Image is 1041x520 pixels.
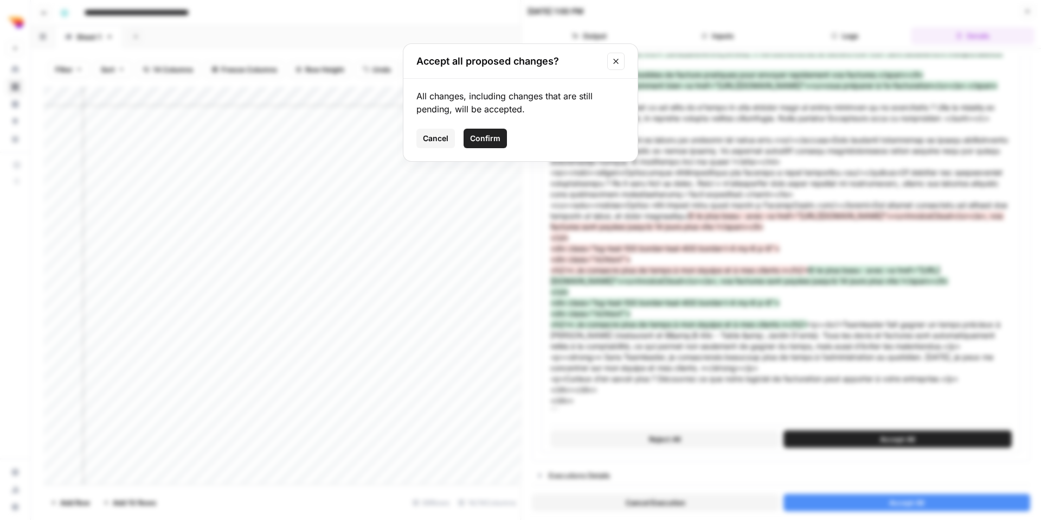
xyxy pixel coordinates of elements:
[470,133,500,144] span: Confirm
[423,133,448,144] span: Cancel
[464,129,507,148] button: Confirm
[607,53,625,70] button: Close modal
[416,129,455,148] button: Cancel
[416,90,625,116] div: All changes, including changes that are still pending, will be accepted.
[416,54,601,69] h2: Accept all proposed changes?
